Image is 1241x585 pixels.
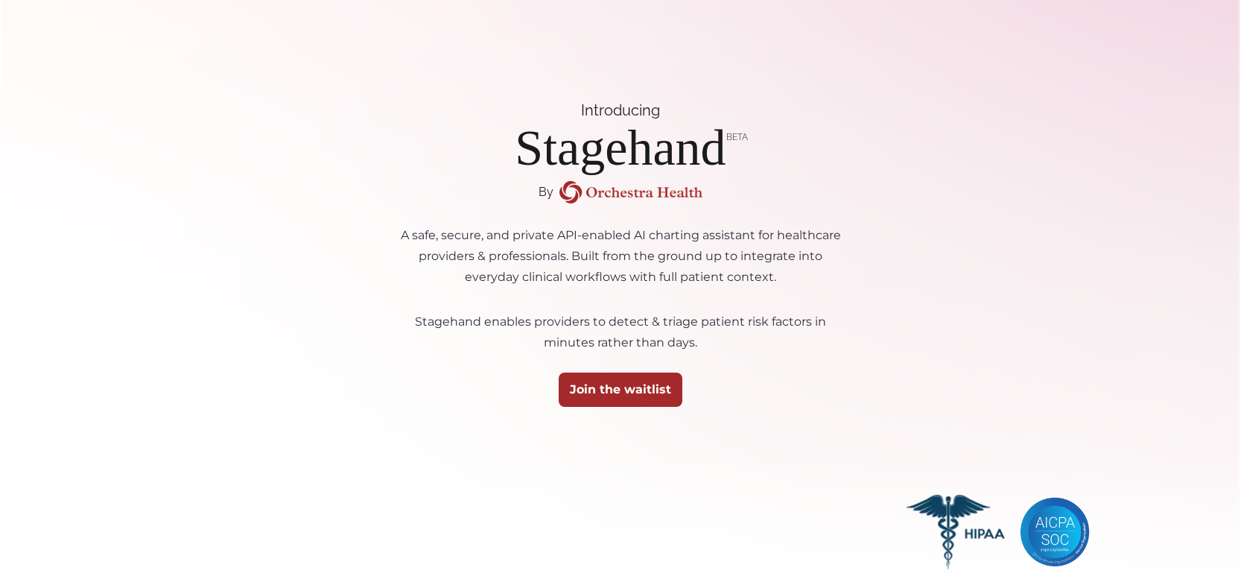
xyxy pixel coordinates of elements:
[559,373,682,407] a: Join the waitlist
[397,221,844,288] p: A safe, secure, and private API-enabled AI charting assistant for healthcare providers & professi...
[726,124,748,150] h5: Beta
[539,180,553,205] h5: By
[515,124,726,171] h1: Stagehand
[581,98,660,123] h5: Introducing
[397,307,844,353] p: Stagehand enables providers to detect & triage patient risk factors in minutes rather than days.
